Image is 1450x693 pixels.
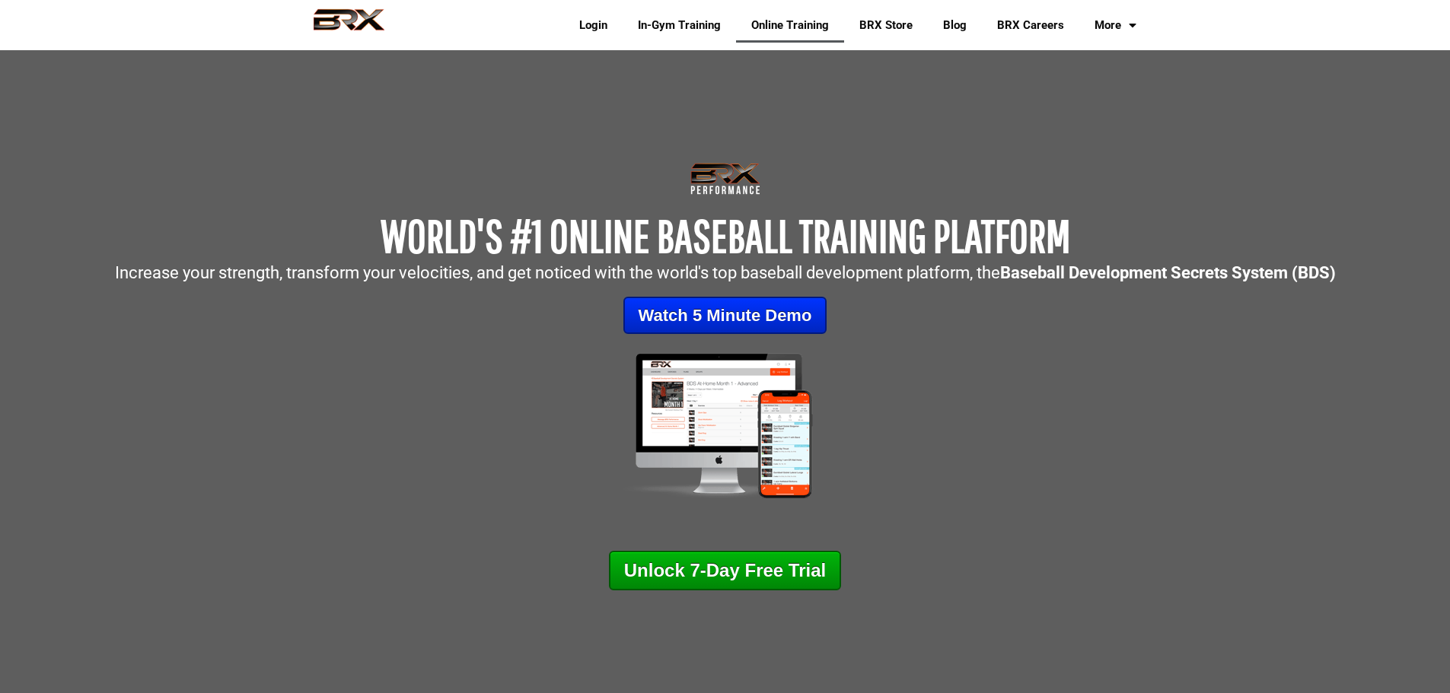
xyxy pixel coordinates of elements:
[844,8,928,43] a: BRX Store
[1079,8,1152,43] a: More
[982,8,1079,43] a: BRX Careers
[8,265,1442,281] p: Increase your strength, transform your velocities, and get noticed with the world's top baseball ...
[688,160,763,198] img: Transparent-Black-BRX-Logo-White-Performance
[553,8,1152,43] div: Navigation Menu
[736,8,844,43] a: Online Training
[609,551,841,590] a: Unlock 7-Day Free Trial
[564,8,623,43] a: Login
[604,349,846,502] img: Mockup-2-large
[623,297,827,334] a: Watch 5 Minute Demo
[1000,263,1336,282] strong: Baseball Development Secrets System (BDS)
[381,209,1070,262] span: WORLD'S #1 ONLINE BASEBALL TRAINING PLATFORM
[928,8,982,43] a: Blog
[299,8,399,42] img: BRX Performance
[623,8,736,43] a: In-Gym Training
